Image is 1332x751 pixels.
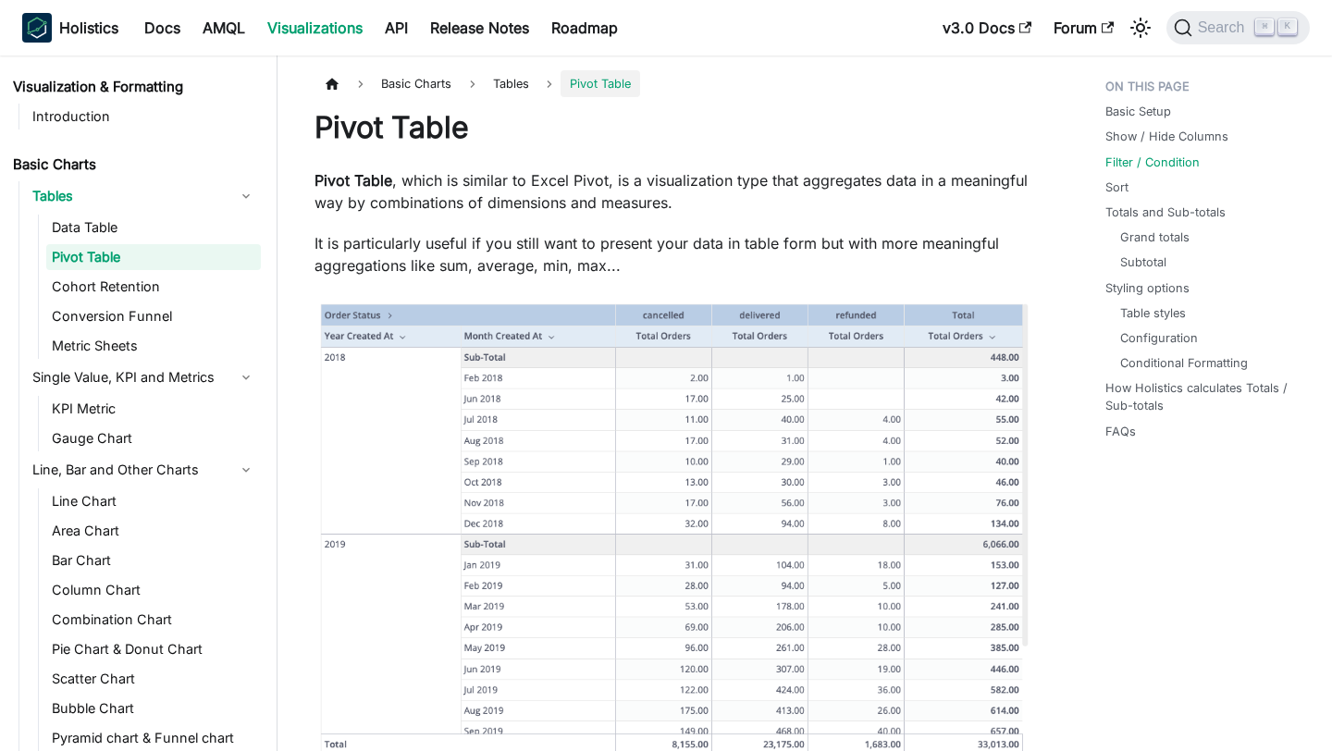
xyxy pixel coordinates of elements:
a: Sort [1105,179,1128,196]
a: Pyramid chart & Funnel chart [46,725,261,751]
a: AMQL [191,13,256,43]
a: Tables [27,181,261,211]
a: Configuration [1120,329,1198,347]
a: Bubble Chart [46,696,261,721]
img: Holistics [22,13,52,43]
a: Filter / Condition [1105,154,1200,171]
a: Cohort Retention [46,274,261,300]
a: Area Chart [46,518,261,544]
p: It is particularly useful if you still want to present your data in table form but with more mean... [314,232,1031,277]
span: Tables [484,70,538,97]
a: Show / Hide Columns [1105,128,1228,145]
a: Pivot Table [46,244,261,270]
p: , which is similar to Excel Pivot, is a visualization type that aggregates data in a meaningful w... [314,169,1031,214]
a: Styling options [1105,279,1190,297]
a: Visualization & Formatting [7,74,261,100]
a: Docs [133,13,191,43]
a: Release Notes [419,13,540,43]
kbd: K [1278,18,1297,35]
a: Pie Chart & Donut Chart [46,636,261,662]
span: Search [1192,19,1256,36]
a: Introduction [27,104,261,129]
b: Holistics [59,17,118,39]
a: Visualizations [256,13,374,43]
a: Conversion Funnel [46,303,261,329]
a: Data Table [46,215,261,240]
a: Conditional Formatting [1120,354,1248,372]
h1: Pivot Table [314,109,1031,146]
kbd: ⌘ [1255,18,1274,35]
a: Scatter Chart [46,666,261,692]
a: HolisticsHolistics [22,13,118,43]
a: Line Chart [46,488,261,514]
a: v3.0 Docs [931,13,1042,43]
a: Basic Setup [1105,103,1171,120]
a: Basic Charts [7,152,261,178]
a: Combination Chart [46,607,261,633]
button: Search (Command+K) [1166,11,1310,44]
a: Roadmap [540,13,629,43]
a: Forum [1042,13,1125,43]
a: Subtotal [1120,253,1166,271]
a: Single Value, KPI and Metrics [27,363,261,392]
a: Home page [314,70,350,97]
a: Gauge Chart [46,425,261,451]
button: Switch between dark and light mode (currently light mode) [1126,13,1155,43]
a: How Holistics calculates Totals / Sub-totals [1105,379,1302,414]
a: Table styles [1120,304,1186,322]
a: Metric Sheets [46,333,261,359]
a: KPI Metric [46,396,261,422]
a: Column Chart [46,577,261,603]
a: Line, Bar and Other Charts [27,455,261,485]
a: Grand totals [1120,228,1190,246]
span: Pivot Table [561,70,640,97]
a: FAQs [1105,423,1136,440]
strong: Pivot Table [314,171,392,190]
nav: Breadcrumbs [314,70,1031,97]
a: Totals and Sub-totals [1105,203,1226,221]
a: Bar Chart [46,548,261,573]
span: Basic Charts [372,70,461,97]
a: API [374,13,419,43]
